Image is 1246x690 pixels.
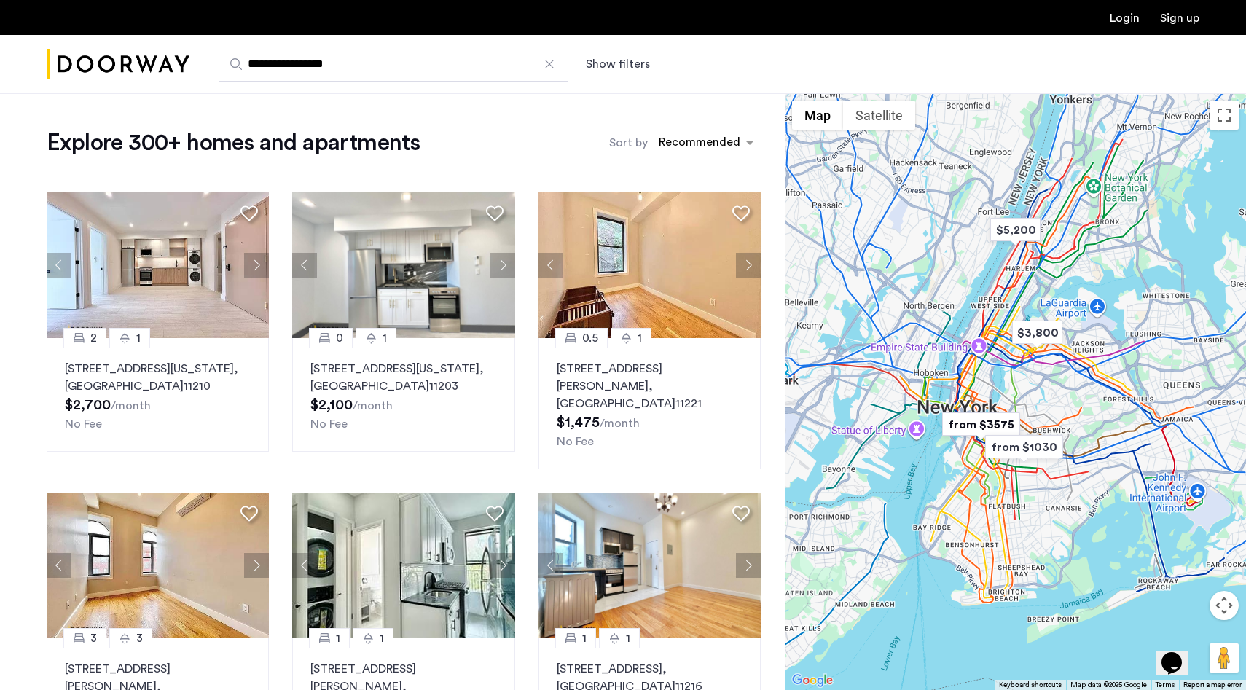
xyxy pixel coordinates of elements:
button: Show street map [792,101,843,130]
button: Previous apartment [47,553,71,578]
div: $5,200 [984,213,1046,246]
div: $3,800 [1006,316,1068,349]
input: Apartment Search [219,47,568,82]
h1: Explore 300+ homes and apartments [47,128,420,157]
button: Previous apartment [292,253,317,278]
p: [STREET_ADDRESS][US_STATE] 11203 [310,360,496,395]
a: Open this area in Google Maps (opens a new window) [788,671,836,690]
span: Map data ©2025 Google [1070,681,1147,689]
sub: /month [111,400,151,412]
button: Next apartment [490,553,515,578]
sub: /month [600,417,640,429]
span: No Fee [310,418,348,430]
a: Terms [1156,680,1175,690]
span: $1,475 [557,415,600,430]
label: Sort by [609,134,648,152]
button: Next apartment [736,553,761,578]
a: Registration [1160,12,1199,24]
img: 2014_638590860018821391.jpeg [292,493,515,638]
img: 2012_638609029472871277.jpeg [292,192,515,338]
span: $2,700 [65,398,111,412]
span: 1 [582,630,587,647]
button: Previous apartment [47,253,71,278]
span: 1 [380,630,384,647]
button: Next apartment [244,253,269,278]
img: 2016_638597859454116779.jpeg [47,192,270,338]
button: Map camera controls [1210,591,1239,620]
button: Drag Pegman onto the map to open Street View [1210,643,1239,673]
a: 0.51[STREET_ADDRESS][PERSON_NAME], [GEOGRAPHIC_DATA]11221No Fee [538,338,761,469]
span: 1 [336,630,340,647]
span: No Fee [65,418,102,430]
button: Previous apartment [538,553,563,578]
button: Previous apartment [538,253,563,278]
span: 3 [90,630,97,647]
span: 1 [626,630,630,647]
span: 1 [136,329,141,347]
div: from $1030 [979,431,1069,463]
img: Google [788,671,836,690]
span: 0.5 [582,329,598,347]
button: Next apartment [490,253,515,278]
button: Toggle fullscreen view [1210,101,1239,130]
ng-select: sort-apartment [651,130,761,156]
button: Next apartment [736,253,761,278]
img: 2016_638508057423839647.jpeg [47,493,270,638]
button: Previous apartment [292,553,317,578]
a: 21[STREET_ADDRESS][US_STATE], [GEOGRAPHIC_DATA]11210No Fee [47,338,269,452]
p: [STREET_ADDRESS][US_STATE] 11210 [65,360,251,395]
img: logo [47,37,189,92]
iframe: chat widget [1156,632,1202,675]
div: Recommended [657,133,740,154]
a: Login [1110,12,1140,24]
span: 3 [136,630,143,647]
span: No Fee [557,436,594,447]
span: 1 [383,329,387,347]
button: Show or hide filters [586,55,650,73]
div: from $3575 [936,408,1026,441]
span: $2,100 [310,398,353,412]
span: 1 [638,329,642,347]
button: Show satellite imagery [843,101,915,130]
a: Cazamio Logo [47,37,189,92]
img: 2016_638508057422366955.jpeg [538,192,761,338]
a: 01[STREET_ADDRESS][US_STATE], [GEOGRAPHIC_DATA]11203No Fee [292,338,514,452]
p: [STREET_ADDRESS][PERSON_NAME] 11221 [557,360,742,412]
sub: /month [353,400,393,412]
img: 2012_638680378881248573.jpeg [538,493,761,638]
button: Keyboard shortcuts [999,680,1062,690]
button: Next apartment [244,553,269,578]
span: 2 [90,329,97,347]
a: Report a map error [1183,680,1242,690]
span: 0 [336,329,343,347]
